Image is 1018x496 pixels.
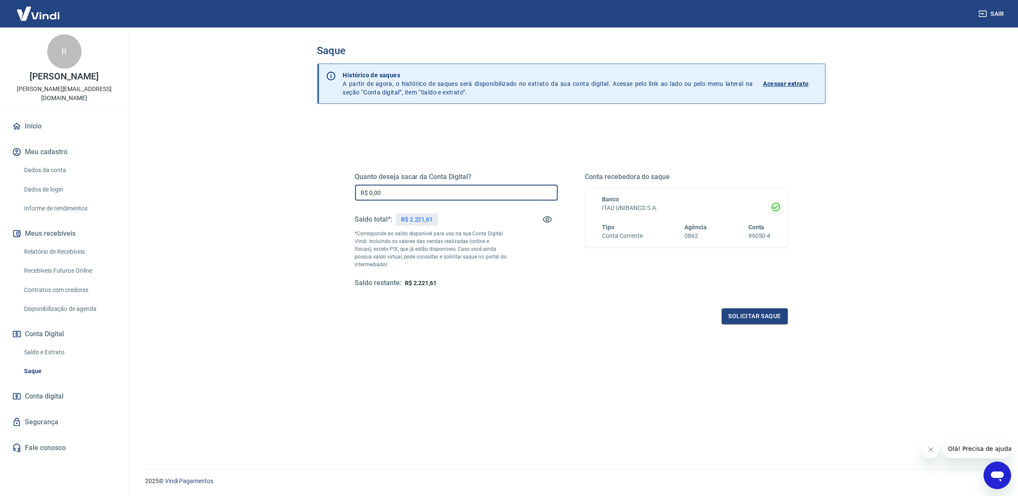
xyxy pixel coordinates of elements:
a: Dados de login [21,181,118,198]
button: Sair [977,6,1008,22]
a: Recebíveis Futuros Online [21,262,118,280]
span: Banco [602,196,620,203]
h6: 99050-4 [748,231,771,240]
h3: Saque [317,45,826,57]
a: Segurança [10,413,118,432]
iframe: Mensagem da empresa [943,439,1011,458]
button: Conta Digital [10,325,118,344]
a: Fale conosco [10,438,118,457]
h5: Conta recebedora do saque [585,173,788,181]
h6: 0862 [684,231,707,240]
a: Vindi Pagamentos [165,478,213,484]
h5: Saldo restante: [355,279,401,288]
p: R$ 2.221,61 [401,215,433,224]
h6: ITAÚ UNIBANCO S.A. [602,204,771,213]
a: Relatório de Recebíveis [21,243,118,261]
span: Tipo [602,224,615,231]
p: [PERSON_NAME][EMAIL_ADDRESS][DOMAIN_NAME] [7,85,122,103]
a: Disponibilização de agenda [21,300,118,318]
p: Histórico de saques [343,71,753,79]
span: Conta [748,224,765,231]
h5: Saldo total*: [355,215,392,224]
h6: Conta Corrente [602,231,643,240]
a: Conta digital [10,387,118,406]
p: [PERSON_NAME] [30,72,98,81]
a: Saldo e Extrato [21,344,118,361]
button: Solicitar saque [722,308,788,324]
p: A partir de agora, o histórico de saques será disponibilizado no extrato da sua conta digital. Ac... [343,71,753,97]
button: Meus recebíveis [10,224,118,243]
iframe: Fechar mensagem [922,441,939,458]
a: Início [10,117,118,136]
a: Informe de rendimentos [21,200,118,217]
div: R [47,34,82,69]
p: *Corresponde ao saldo disponível para uso na sua Conta Digital Vindi. Incluindo os valores das ve... [355,230,507,268]
button: Meu cadastro [10,143,118,161]
a: Contratos com credores [21,281,118,299]
span: R$ 2.221,61 [405,280,437,286]
img: Vindi [10,0,66,27]
a: Saque [21,362,118,380]
iframe: Botão para abrir a janela de mensagens [984,462,1011,489]
span: Olá! Precisa de ajuda? [5,6,72,13]
h5: Quanto deseja sacar da Conta Digital? [355,173,558,181]
p: Acessar extrato [763,79,809,88]
span: Agência [684,224,707,231]
a: Acessar extrato [763,71,818,97]
span: Conta digital [25,390,64,402]
p: 2025 © [145,477,997,486]
a: Dados da conta [21,161,118,179]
